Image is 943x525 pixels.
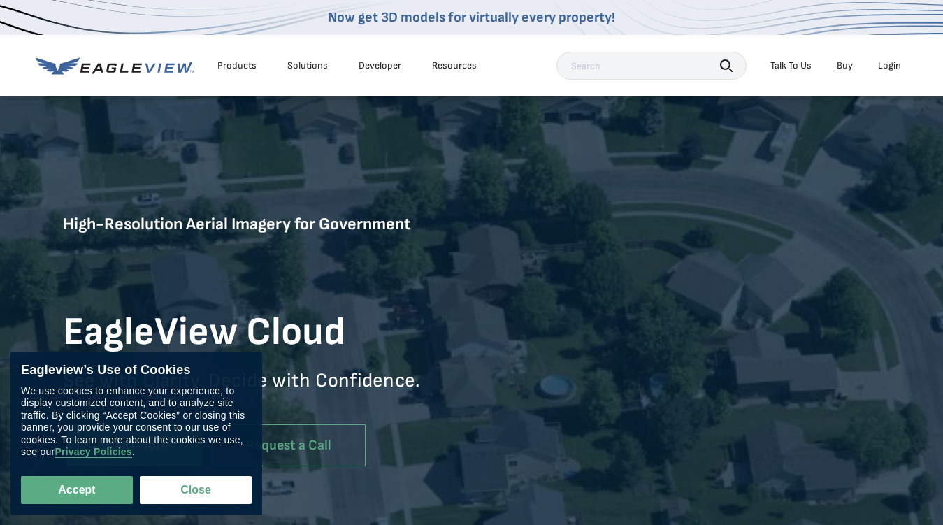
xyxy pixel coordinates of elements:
[55,447,131,459] a: Privacy Policies
[556,52,747,80] input: Search
[217,59,257,72] div: Products
[472,229,881,461] iframe: EagleView Cloud Overview
[140,476,252,504] button: Close
[63,368,472,414] p: See with Clarity. Decide with Confidence.
[63,213,472,298] h5: High-Resolution Aerial Imagery for Government
[212,424,366,467] a: Request a Call
[287,59,328,72] div: Solutions
[63,308,472,357] h1: EagleView Cloud
[21,385,252,459] div: We use cookies to enhance your experience, to display customized content, and to analyze site tra...
[21,363,252,378] div: Eagleview’s Use of Cookies
[359,59,401,72] a: Developer
[837,59,853,72] a: Buy
[432,59,477,72] div: Resources
[770,59,812,72] div: Talk To Us
[328,9,615,26] a: Now get 3D models for virtually every property!
[21,476,133,504] button: Accept
[878,59,901,72] div: Login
